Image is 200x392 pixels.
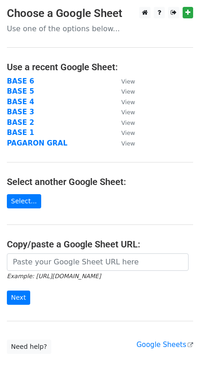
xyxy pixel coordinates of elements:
[7,77,34,85] a: BASE 6
[121,109,135,116] small: View
[7,139,67,147] a: PAGARON GRAL
[7,176,193,187] h4: Select another Google Sheet:
[7,24,193,34] p: Use one of the options below...
[7,273,101,280] small: Example: [URL][DOMAIN_NAME]
[112,129,135,137] a: View
[112,108,135,116] a: View
[112,139,135,147] a: View
[121,78,135,85] small: View
[121,129,135,136] small: View
[7,291,30,305] input: Next
[7,87,34,95] a: BASE 5
[121,140,135,147] small: View
[112,98,135,106] a: View
[7,129,34,137] a: BASE 1
[7,62,193,73] h4: Use a recent Google Sheet:
[112,87,135,95] a: View
[136,341,193,349] a: Google Sheets
[7,118,34,127] a: BASE 2
[7,98,34,106] a: BASE 4
[7,239,193,250] h4: Copy/paste a Google Sheet URL:
[7,253,189,271] input: Paste your Google Sheet URL here
[121,88,135,95] small: View
[7,340,51,354] a: Need help?
[7,7,193,20] h3: Choose a Google Sheet
[121,119,135,126] small: View
[7,194,41,208] a: Select...
[112,118,135,127] a: View
[112,77,135,85] a: View
[7,108,34,116] a: BASE 3
[121,99,135,106] small: View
